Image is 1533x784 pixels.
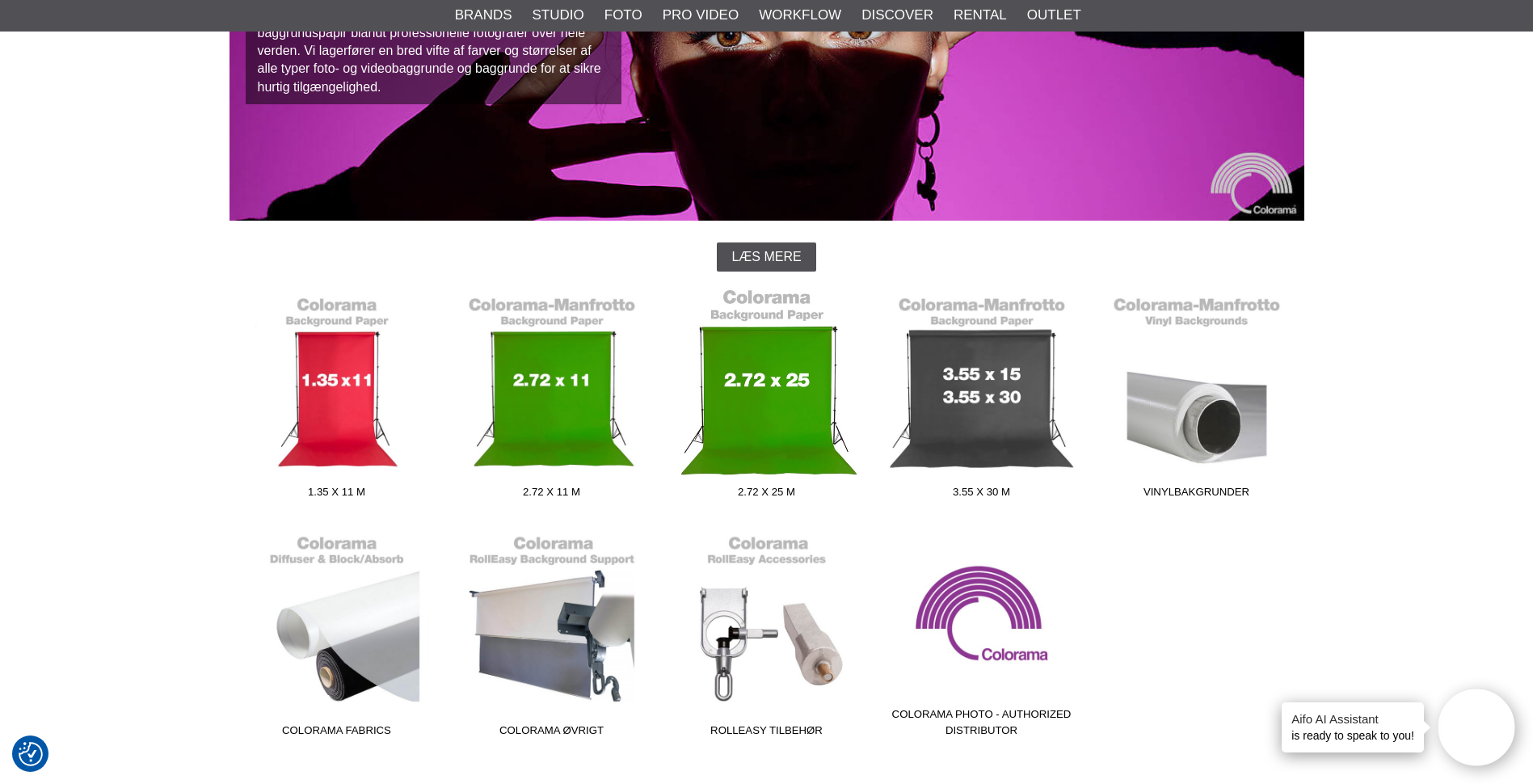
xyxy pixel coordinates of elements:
[444,723,659,744] span: Colorama Øvrigt
[874,288,1089,506] a: 3.55 x 30 m
[444,484,659,506] span: 2.72 x 11 m
[230,484,444,506] span: 1.35 x 11 m
[1089,484,1304,506] span: Vinylbakgrunder
[874,526,1089,744] a: Colorama Photo - Authorized Distributor
[759,5,841,26] a: Workflow
[1027,5,1081,26] a: Outlet
[230,288,444,506] a: 1.35 x 11 m
[663,5,739,26] a: Pro Video
[444,288,659,506] a: 2.72 x 11 m
[230,526,444,744] a: Colorama Fabrics
[659,526,874,744] a: RollEasy Tilbehør
[19,740,43,769] button: Samtykkepræferencer
[874,706,1089,744] span: Colorama Photo - Authorized Distributor
[659,484,874,506] span: 2.72 x 25 m
[1291,710,1414,727] h4: Aifo AI Assistant
[731,250,801,264] span: Læs mere
[455,5,512,26] a: Brands
[1282,702,1424,752] div: is ready to speak to you!
[954,5,1007,26] a: Rental
[1089,288,1304,506] a: Vinylbakgrunder
[659,288,874,506] a: 2.72 x 25 m
[861,5,933,26] a: Discover
[19,742,43,766] img: Revisit consent button
[604,5,642,26] a: Foto
[659,723,874,744] span: RollEasy Tilbehør
[444,526,659,744] a: Colorama Øvrigt
[230,723,444,744] span: Colorama Fabrics
[874,484,1089,506] span: 3.55 x 30 m
[533,5,584,26] a: Studio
